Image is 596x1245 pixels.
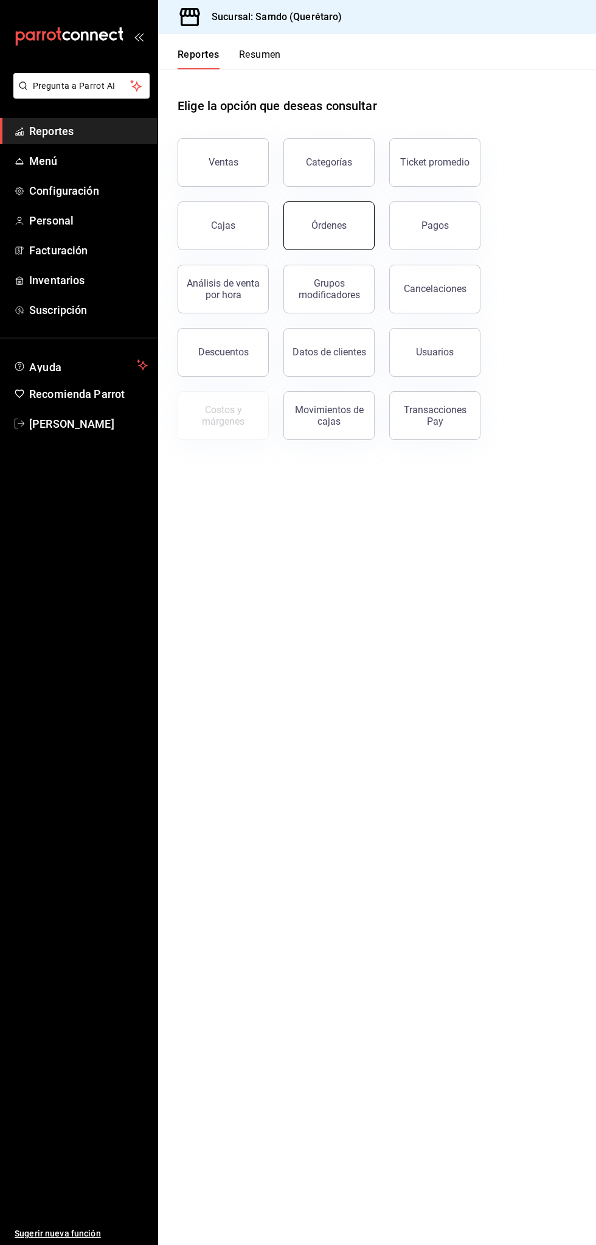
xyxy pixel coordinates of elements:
button: Pregunta a Parrot AI [13,73,150,99]
button: Grupos modificadores [283,265,375,313]
div: Cajas [211,218,236,233]
button: Órdenes [283,201,375,250]
button: Cancelaciones [389,265,480,313]
span: Personal [29,212,148,229]
button: Transacciones Pay [389,391,480,440]
span: Facturación [29,242,148,259]
span: Suscripción [29,302,148,318]
div: Análisis de venta por hora [185,277,261,301]
button: Resumen [239,49,281,69]
div: Costos y márgenes [185,404,261,427]
button: Reportes [178,49,220,69]
button: Análisis de venta por hora [178,265,269,313]
a: Cajas [178,201,269,250]
div: Descuentos [198,346,249,358]
span: Ayuda [29,358,132,372]
button: Ticket promedio [389,138,480,187]
span: Inventarios [29,272,148,288]
div: navigation tabs [178,49,281,69]
div: Cancelaciones [404,283,466,295]
button: Ventas [178,138,269,187]
div: Usuarios [416,346,454,358]
button: open_drawer_menu [134,32,144,41]
div: Movimientos de cajas [291,404,367,427]
span: Menú [29,153,148,169]
span: [PERSON_NAME] [29,416,148,432]
h1: Elige la opción que deseas consultar [178,97,377,115]
button: Usuarios [389,328,480,377]
button: Movimientos de cajas [283,391,375,440]
div: Pagos [421,220,449,231]
button: Pagos [389,201,480,250]
button: Categorías [283,138,375,187]
button: Descuentos [178,328,269,377]
h3: Sucursal: Samdo (Querétaro) [202,10,342,24]
div: Datos de clientes [293,346,366,358]
span: Configuración [29,183,148,199]
span: Reportes [29,123,148,139]
div: Ventas [209,156,238,168]
a: Pregunta a Parrot AI [9,88,150,101]
span: Pregunta a Parrot AI [33,80,131,92]
div: Transacciones Pay [397,404,473,427]
div: Ticket promedio [400,156,470,168]
div: Categorías [306,156,352,168]
span: Sugerir nueva función [15,1227,148,1240]
button: Contrata inventarios para ver este reporte [178,391,269,440]
span: Recomienda Parrot [29,386,148,402]
div: Grupos modificadores [291,277,367,301]
div: Órdenes [311,220,347,231]
button: Datos de clientes [283,328,375,377]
